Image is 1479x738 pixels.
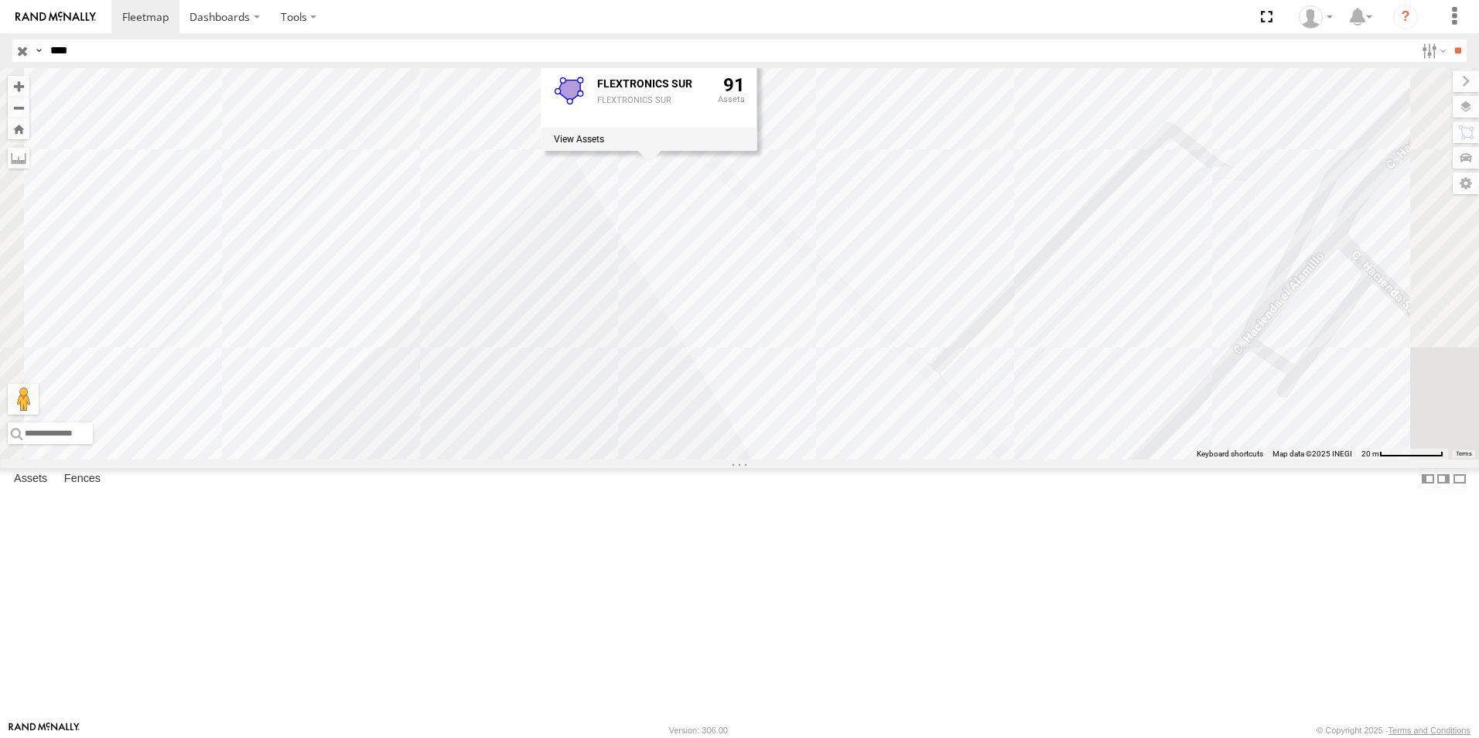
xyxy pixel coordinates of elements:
[1272,449,1352,458] span: Map data ©2025 INEGI
[8,118,29,139] button: Zoom Home
[8,147,29,169] label: Measure
[1420,468,1436,490] label: Dock Summary Table to the Left
[718,75,745,125] div: 91
[8,97,29,118] button: Zoom out
[554,134,604,145] label: View assets associated with this fence
[1357,449,1448,460] button: Map Scale: 20 m per 79 pixels
[1317,726,1470,735] div: © Copyright 2025 -
[597,96,705,105] div: FLEXTRONICS SUR
[56,468,108,490] label: Fences
[9,723,80,738] a: Visit our Website
[1293,5,1338,29] div: rob jurad
[1393,5,1418,29] i: ?
[15,12,96,22] img: rand-logo.svg
[597,78,705,90] div: Fence Name - FLEXTRONICS SUR
[669,726,728,735] div: Version: 306.00
[1197,449,1263,460] button: Keyboard shortcuts
[32,39,45,62] label: Search Query
[8,384,39,415] button: Drag Pegman onto the map to open Street View
[1436,468,1451,490] label: Dock Summary Table to the Right
[1453,173,1479,194] label: Map Settings
[1388,726,1470,735] a: Terms and Conditions
[8,76,29,97] button: Zoom in
[1361,449,1379,458] span: 20 m
[6,468,55,490] label: Assets
[1416,39,1449,62] label: Search Filter Options
[1456,451,1472,457] a: Terms
[1452,468,1467,490] label: Hide Summary Table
